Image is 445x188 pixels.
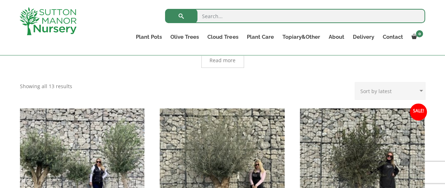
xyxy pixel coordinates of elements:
p: Showing all 13 results [20,82,72,91]
span: Read more [210,58,235,63]
a: Cloud Trees [203,32,242,42]
a: About [324,32,348,42]
a: Plant Care [242,32,278,42]
a: Topiary&Other [278,32,324,42]
a: Delivery [348,32,378,42]
a: Olive Trees [166,32,203,42]
a: Contact [378,32,407,42]
a: Plant Pots [132,32,166,42]
input: Search... [165,9,425,23]
span: 0 [416,30,423,37]
a: 0 [407,32,425,42]
img: logo [20,7,76,35]
select: Shop order [355,82,425,100]
span: Sale! [410,103,427,120]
